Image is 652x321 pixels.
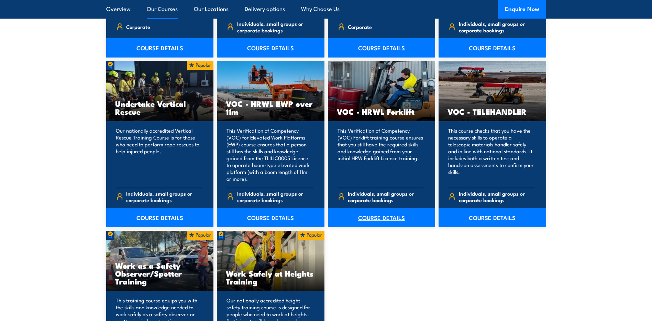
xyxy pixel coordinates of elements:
[348,190,423,203] span: Individuals, small groups or corporate bookings
[115,261,205,285] h3: Work as a Safety Observer/Spotter Training
[459,20,534,33] span: Individuals, small groups or corporate bookings
[328,38,435,58] a: COURSE DETAILS
[217,208,324,227] a: COURSE DETAILS
[217,38,324,58] a: COURSE DETAILS
[448,127,534,182] p: This course checks that you have the necessary skills to operate a telescopic materials handler s...
[237,190,313,203] span: Individuals, small groups or corporate bookings
[439,208,546,227] a: COURSE DETAILS
[447,107,537,115] h3: VOC - TELEHANDLER
[226,269,316,285] h3: Work Safely at Heights Training
[348,21,372,32] span: Corporate
[126,21,150,32] span: Corporate
[106,38,214,58] a: COURSE DETAILS
[126,190,202,203] span: Individuals, small groups or corporate bookings
[237,20,313,33] span: Individuals, small groups or corporate bookings
[439,38,546,58] a: COURSE DETAILS
[106,208,214,227] a: COURSE DETAILS
[226,100,316,115] h3: VOC - HRWL EWP over 11m
[338,127,424,182] p: This Verification of Competency (VOC) Forklift training course ensures that you still have the re...
[115,100,205,115] h3: Undertake Vertical Rescue
[116,127,202,182] p: Our nationally accredited Vertical Rescue Training Course is for those who need to perform rope r...
[337,107,427,115] h3: VOC - HRWL Forklift
[226,127,313,182] p: This Verification of Competency (VOC) for Elevated Work Platforms (EWP) course ensures that a per...
[459,190,534,203] span: Individuals, small groups or corporate bookings
[328,208,435,227] a: COURSE DETAILS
